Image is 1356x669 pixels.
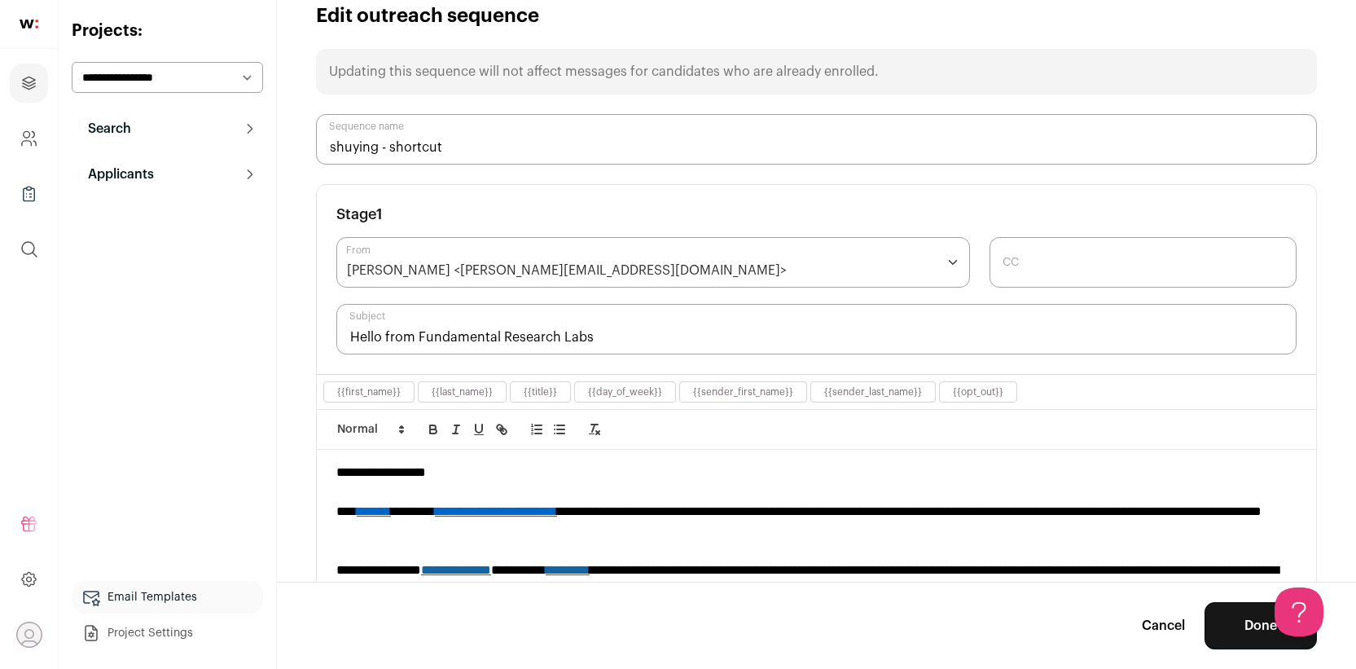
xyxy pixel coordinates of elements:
p: Applicants [78,165,154,184]
img: wellfound-shorthand-0d5821cbd27db2630d0214b213865d53afaa358527fdda9d0ea32b1df1b89c2c.svg [20,20,38,29]
a: Projects [10,64,48,103]
button: {{first_name}} [337,385,401,398]
button: Search [72,112,263,145]
button: Done [1205,602,1317,649]
iframe: Help Scout Beacon - Open [1275,588,1323,636]
a: Company and ATS Settings [10,119,48,158]
div: [PERSON_NAME] <[PERSON_NAME][EMAIL_ADDRESS][DOMAIN_NAME]> [347,261,787,280]
p: Search [78,119,131,139]
button: Open dropdown [16,622,42,648]
button: {{sender_first_name}} [693,385,793,398]
button: {{opt_out}} [953,385,1003,398]
input: Sequence name [316,114,1317,165]
div: Updating this sequence will not affect messages for candidates who are already enrolled. [316,49,1317,95]
input: CC [990,237,1297,288]
a: Email Templates [72,581,263,614]
a: Company Lists [10,174,48,213]
button: {{day_of_week}} [588,385,662,398]
button: {{title}} [524,385,557,398]
a: Cancel [1142,616,1185,636]
button: {{last_name}} [432,385,493,398]
span: 1 [376,207,383,222]
button: {{sender_last_name}} [824,385,922,398]
h3: Stage [336,205,383,224]
button: Applicants [72,158,263,191]
h1: Edit outreach sequence [316,3,539,29]
input: Subject [336,304,1297,354]
a: Project Settings [72,617,263,649]
h2: Projects: [72,20,263,42]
